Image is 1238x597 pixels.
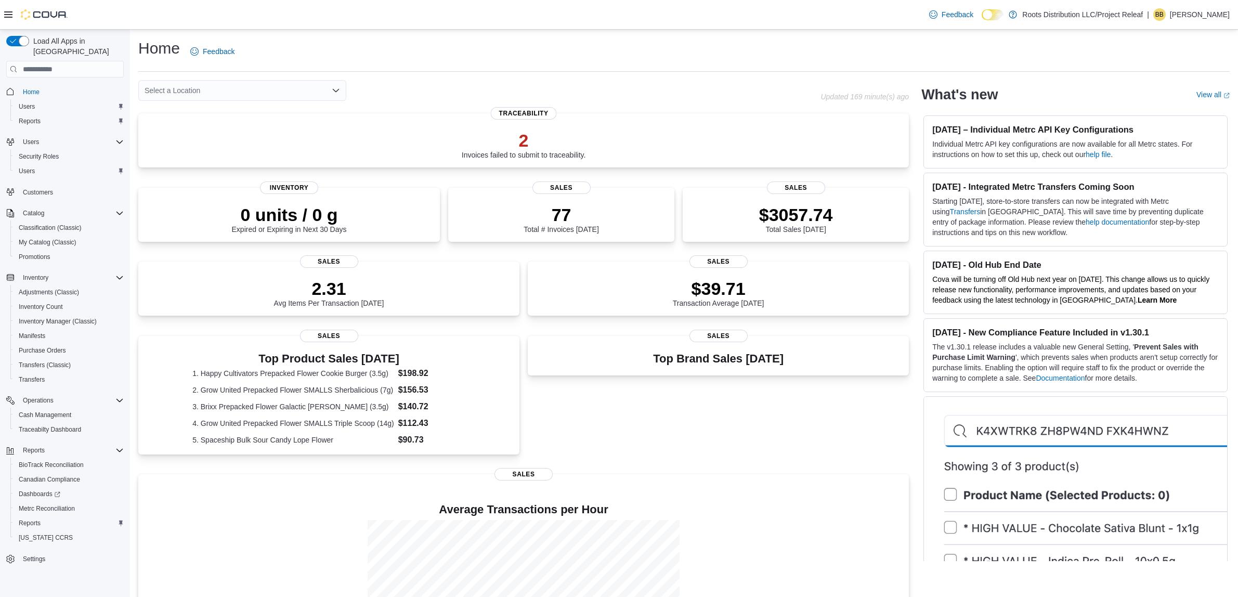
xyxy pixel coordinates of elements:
[19,271,53,284] button: Inventory
[932,275,1209,304] span: Cova will be turning off Old Hub next year on [DATE]. This change allows us to quickly release ne...
[192,435,394,445] dt: 5. Spaceship Bulk Sour Candy Lope Flower
[19,186,124,199] span: Customers
[1153,8,1166,21] div: Breyanna Bright
[15,315,124,328] span: Inventory Manager (Classic)
[1223,93,1230,99] svg: External link
[19,238,76,246] span: My Catalog (Classic)
[15,236,124,249] span: My Catalog (Classic)
[23,555,45,563] span: Settings
[19,186,57,199] a: Customers
[462,130,586,151] p: 2
[19,86,44,98] a: Home
[10,314,128,329] button: Inventory Manager (Classic)
[15,517,45,529] a: Reports
[203,46,234,57] span: Feedback
[932,139,1219,160] p: Individual Metrc API key configurations are now available for all Metrc states. For instructions ...
[15,150,63,163] a: Security Roles
[15,531,77,544] a: [US_STATE] CCRS
[192,368,394,379] dt: 1. Happy Cultivators Prepacked Flower Cookie Burger (3.5g)
[232,204,347,233] div: Expired or Expiring in Next 30 Days
[15,100,39,113] a: Users
[23,209,44,217] span: Catalog
[15,359,75,371] a: Transfers (Classic)
[15,115,124,127] span: Reports
[15,165,39,177] a: Users
[1155,8,1164,21] span: BB
[138,38,180,59] h1: Home
[1022,8,1143,21] p: Roots Distribution LLC/Project Releaf
[147,503,901,516] h4: Average Transactions per Hour
[1196,90,1230,99] a: View allExternal link
[300,255,358,268] span: Sales
[19,136,43,148] button: Users
[1086,218,1149,226] a: help documentation
[15,344,124,357] span: Purchase Orders
[15,359,124,371] span: Transfers (Classic)
[15,344,70,357] a: Purchase Orders
[932,259,1219,270] h3: [DATE] - Old Hub End Date
[689,255,748,268] span: Sales
[921,86,998,103] h2: What's new
[1147,8,1149,21] p: |
[759,204,833,233] div: Total Sales [DATE]
[15,330,124,342] span: Manifests
[19,253,50,261] span: Promotions
[19,102,35,111] span: Users
[15,165,124,177] span: Users
[532,181,591,194] span: Sales
[15,115,45,127] a: Reports
[10,358,128,372] button: Transfers (Classic)
[332,86,340,95] button: Open list of options
[10,285,128,300] button: Adjustments (Classic)
[10,99,128,114] button: Users
[19,317,97,326] span: Inventory Manager (Classic)
[1170,8,1230,21] p: [PERSON_NAME]
[942,9,973,20] span: Feedback
[10,300,128,314] button: Inventory Count
[19,425,81,434] span: Traceabilty Dashboard
[10,422,128,437] button: Traceabilty Dashboard
[19,394,58,407] button: Operations
[15,373,49,386] a: Transfers
[23,396,54,405] span: Operations
[1138,296,1177,304] a: Learn More
[19,534,73,542] span: [US_STATE] CCRS
[494,468,553,481] span: Sales
[10,372,128,387] button: Transfers
[19,444,49,457] button: Reports
[19,504,75,513] span: Metrc Reconciliation
[689,330,748,342] span: Sales
[673,278,764,307] div: Transaction Average [DATE]
[491,107,557,120] span: Traceability
[19,207,48,219] button: Catalog
[398,367,465,380] dd: $198.92
[982,9,1004,20] input: Dark Mode
[2,84,128,99] button: Home
[23,274,48,282] span: Inventory
[19,288,79,296] span: Adjustments (Classic)
[10,250,128,264] button: Promotions
[932,342,1219,383] p: The v1.30.1 release includes a valuable new General Setting, ' ', which prevents sales when produ...
[932,196,1219,238] p: Starting [DATE], store-to-store transfers can now be integrated with Metrc using in [GEOGRAPHIC_D...
[19,444,124,457] span: Reports
[398,400,465,413] dd: $140.72
[186,41,239,62] a: Feedback
[260,181,318,194] span: Inventory
[15,517,124,529] span: Reports
[932,181,1219,192] h3: [DATE] - Integrated Metrc Transfers Coming Soon
[15,286,124,298] span: Adjustments (Classic)
[15,502,79,515] a: Metrc Reconciliation
[15,459,124,471] span: BioTrack Reconciliation
[10,408,128,422] button: Cash Management
[932,124,1219,135] h3: [DATE] – Individual Metrc API Key Configurations
[10,501,128,516] button: Metrc Reconciliation
[19,361,71,369] span: Transfers (Classic)
[15,251,55,263] a: Promotions
[19,490,60,498] span: Dashboards
[274,278,384,299] p: 2.31
[524,204,598,233] div: Total # Invoices [DATE]
[10,472,128,487] button: Canadian Compliance
[10,220,128,235] button: Classification (Classic)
